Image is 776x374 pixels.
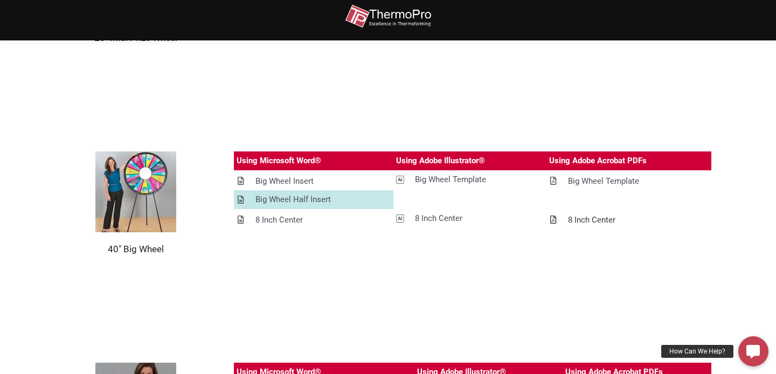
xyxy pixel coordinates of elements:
[234,172,393,191] a: Big Wheel Insert
[661,345,733,358] div: How Can We Help?
[396,154,485,168] div: Using Adobe Illustrator®
[415,212,462,225] div: 8 Inch Center
[568,175,639,188] div: Big Wheel Template
[393,209,546,228] a: 8 Inch Center
[546,172,711,191] a: Big Wheel Template
[237,154,321,168] div: Using Microsoft Word®
[255,193,331,206] div: Big Wheel Half Insert
[234,211,393,230] a: 8 Inch Center
[415,173,486,186] div: Big Wheel Template
[546,211,711,230] a: 8 Inch Center
[393,170,546,189] a: Big Wheel Template
[255,175,314,188] div: Big Wheel Insert
[234,190,393,209] a: Big Wheel Half Insert
[255,213,303,227] div: 8 Inch Center
[568,213,615,227] div: 8 Inch Center
[738,336,768,366] a: How Can We Help?
[549,154,647,168] div: Using Adobe Acrobat PDFs
[65,243,207,255] h2: 40" Big Wheel
[345,4,431,29] img: thermopro-logo-non-iso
